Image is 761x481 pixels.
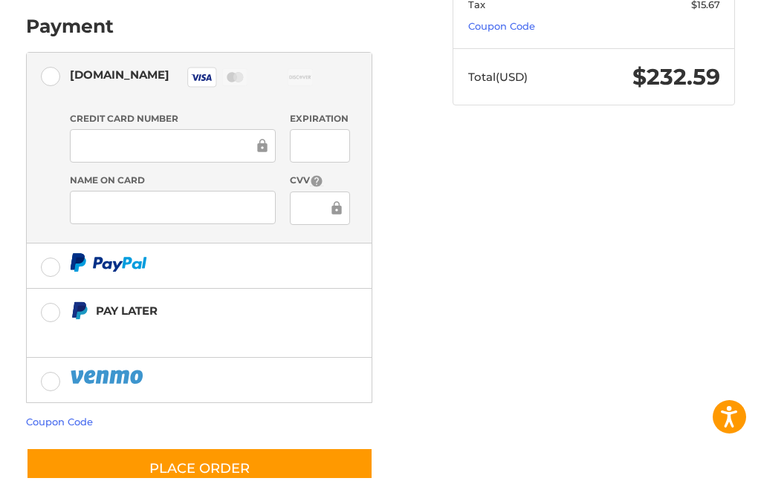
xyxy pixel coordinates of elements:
[70,304,88,323] img: Pay Later icon
[70,370,146,389] img: PayPal icon
[96,301,350,326] div: Pay Later
[70,329,350,342] iframe: PayPal Message 1
[290,177,350,191] label: CVV
[691,1,720,13] span: $15.67
[290,115,350,128] label: Expiration
[632,66,720,94] span: $232.59
[70,177,276,190] label: Name on Card
[70,256,147,275] img: PayPal icon
[468,73,528,87] span: Total (USD)
[468,1,485,13] span: Tax
[70,65,169,90] div: [DOMAIN_NAME]
[26,419,93,431] a: Coupon Code
[70,115,276,128] label: Credit Card Number
[468,23,535,35] a: Coupon Code
[26,18,114,41] h2: Payment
